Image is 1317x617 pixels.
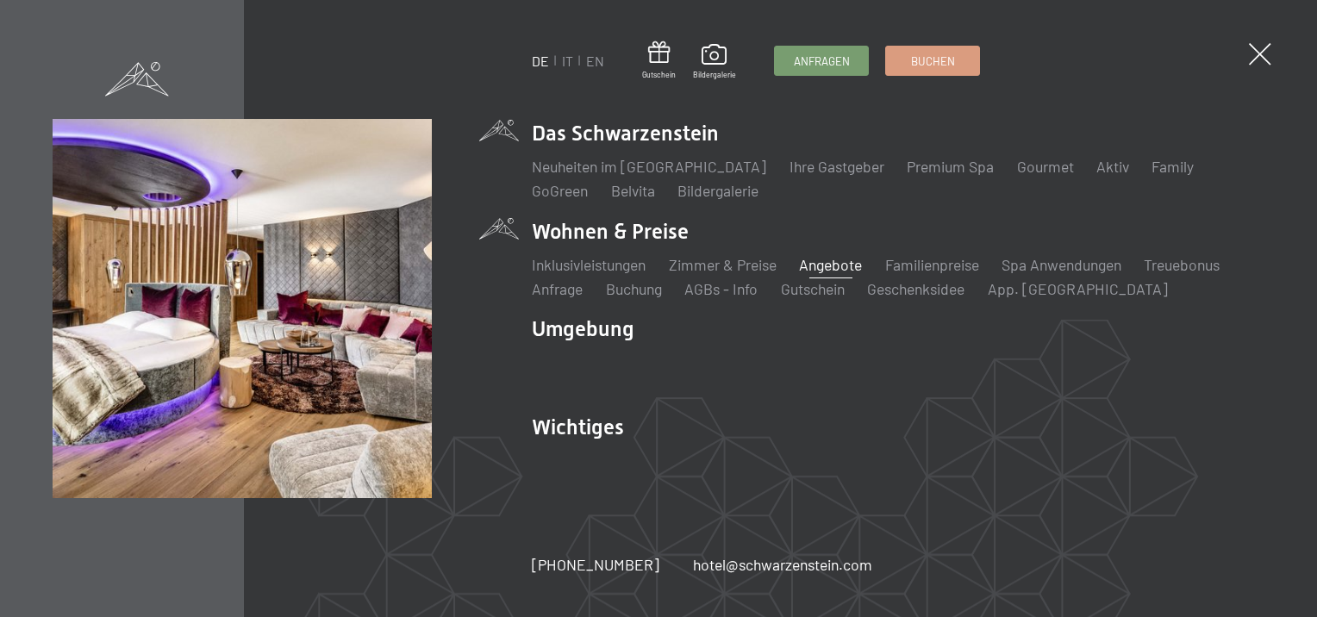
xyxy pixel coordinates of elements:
a: GoGreen [533,181,589,200]
a: Spa Anwendungen [1002,255,1121,274]
a: EN [587,53,605,69]
a: IT [563,53,574,69]
a: Gourmet [1017,157,1074,176]
a: Bildergalerie [678,181,759,200]
span: Bildergalerie [693,70,736,80]
span: Buchen [911,53,955,69]
a: Familienpreise [885,255,979,274]
a: Gutschein [643,41,677,80]
a: Anfragen [775,47,868,75]
span: Gutschein [643,70,677,80]
a: Angebote [800,255,863,274]
a: Geschenksidee [867,279,964,298]
a: DE [533,53,550,69]
a: Ihre Gastgeber [790,157,884,176]
a: AGBs - Info [685,279,758,298]
a: Anfrage [533,279,584,298]
a: Family [1152,157,1195,176]
a: Bildergalerie [693,44,736,80]
a: Gutschein [781,279,845,298]
a: Premium Spa [908,157,995,176]
a: Buchen [887,47,980,75]
a: [PHONE_NUMBER] [533,554,660,576]
a: Belvita [611,181,655,200]
a: Aktiv [1096,157,1129,176]
a: Neuheiten im [GEOGRAPHIC_DATA] [533,157,767,176]
a: App. [GEOGRAPHIC_DATA] [988,279,1168,298]
a: hotel@schwarzenstein.com [694,554,873,576]
span: [PHONE_NUMBER] [533,555,660,574]
a: Zimmer & Preise [669,255,777,274]
a: Inklusivleistungen [533,255,646,274]
a: Buchung [606,279,662,298]
a: Treuebonus [1145,255,1220,274]
span: Anfragen [794,53,850,69]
